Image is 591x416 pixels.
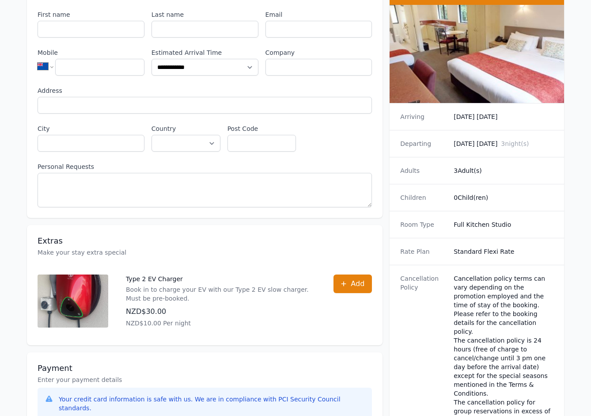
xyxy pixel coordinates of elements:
label: First name [38,10,144,19]
dd: [DATE] [DATE] [454,112,553,121]
dd: Standard Flexi Rate [454,247,553,256]
label: Post Code [227,124,296,133]
label: Country [152,124,220,133]
dd: Full Kitchen Studio [454,220,553,229]
img: Full Kitchen Studio [390,5,564,103]
label: City [38,124,144,133]
span: 3 night(s) [501,140,529,147]
span: Add [351,279,364,289]
dd: [DATE] [DATE] [454,139,553,148]
p: Enter your payment details [38,375,372,384]
p: Make your stay extra special [38,248,372,257]
p: Book in to charge your EV with our Type 2 EV slow charger. Must be pre-booked. [126,285,316,303]
label: Email [265,10,372,19]
p: NZD$10.00 Per night [126,319,316,328]
h3: Extras [38,236,372,246]
dt: Departing [400,139,447,148]
label: Company [265,48,372,57]
div: Your credit card information is safe with us. We are in compliance with PCI Security Council stan... [59,395,365,412]
dt: Room Type [400,220,447,229]
dt: Children [400,193,447,202]
label: Estimated Arrival Time [152,48,258,57]
dt: Rate Plan [400,247,447,256]
dt: Adults [400,166,447,175]
h3: Payment [38,363,372,374]
button: Add [333,275,372,293]
p: NZD$30.00 [126,306,316,317]
label: Mobile [38,48,144,57]
label: Personal Requests [38,162,372,171]
dt: Arriving [400,112,447,121]
dd: 3 Adult(s) [454,166,553,175]
img: Type 2 EV Charger [38,275,108,328]
label: Last name [152,10,258,19]
label: Address [38,86,372,95]
p: Type 2 EV Charger [126,275,316,283]
dd: 0 Child(ren) [454,193,553,202]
